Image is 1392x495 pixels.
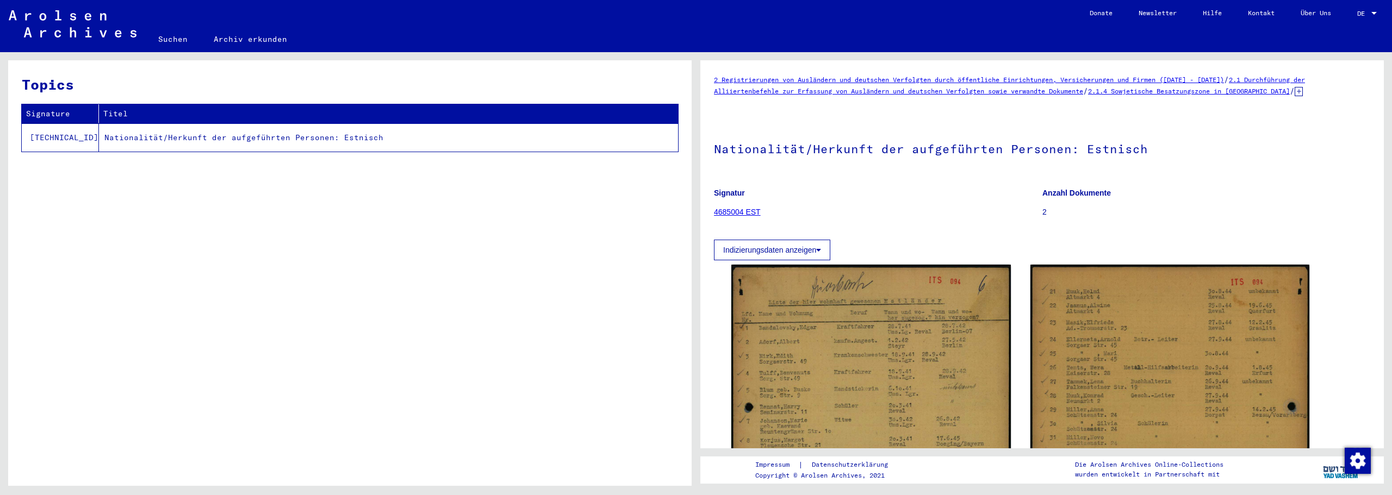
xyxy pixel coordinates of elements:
span: DE [1357,10,1369,17]
td: Nationalität/Herkunft der aufgeführten Personen: Estnisch [99,123,678,152]
th: Signature [22,104,99,123]
span: / [1224,74,1229,84]
h3: Topics [22,74,678,95]
img: yv_logo.png [1321,456,1362,483]
a: 2 Registrierungen von Ausländern und deutschen Verfolgten durch öffentliche Einrichtungen, Versic... [714,76,1224,84]
p: wurden entwickelt in Partnerschaft mit [1075,469,1223,479]
img: Arolsen_neg.svg [9,10,136,37]
b: Anzahl Dokumente [1042,189,1111,197]
a: Impressum [755,459,798,471]
a: Datenschutzerklärung [803,459,901,471]
td: [TECHNICAL_ID] [22,123,99,152]
a: Suchen [145,26,201,52]
p: Die Arolsen Archives Online-Collections [1075,460,1223,469]
button: Indizierungsdaten anzeigen [714,240,830,260]
img: Zustimmung ändern [1345,448,1371,474]
b: Signatur [714,189,745,197]
div: Zustimmung ändern [1344,447,1370,473]
p: 2 [1042,206,1370,218]
a: Archiv erkunden [201,26,300,52]
div: | [755,459,901,471]
a: 2.1.4 Sowjetische Besatzungszone in [GEOGRAPHIC_DATA] [1088,87,1290,95]
th: Titel [99,104,678,123]
h1: Nationalität/Herkunft der aufgeführten Personen: Estnisch [714,124,1370,172]
a: 4685004 EST [714,208,761,216]
span: / [1290,86,1295,96]
span: / [1083,86,1088,96]
p: Copyright © Arolsen Archives, 2021 [755,471,901,480]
